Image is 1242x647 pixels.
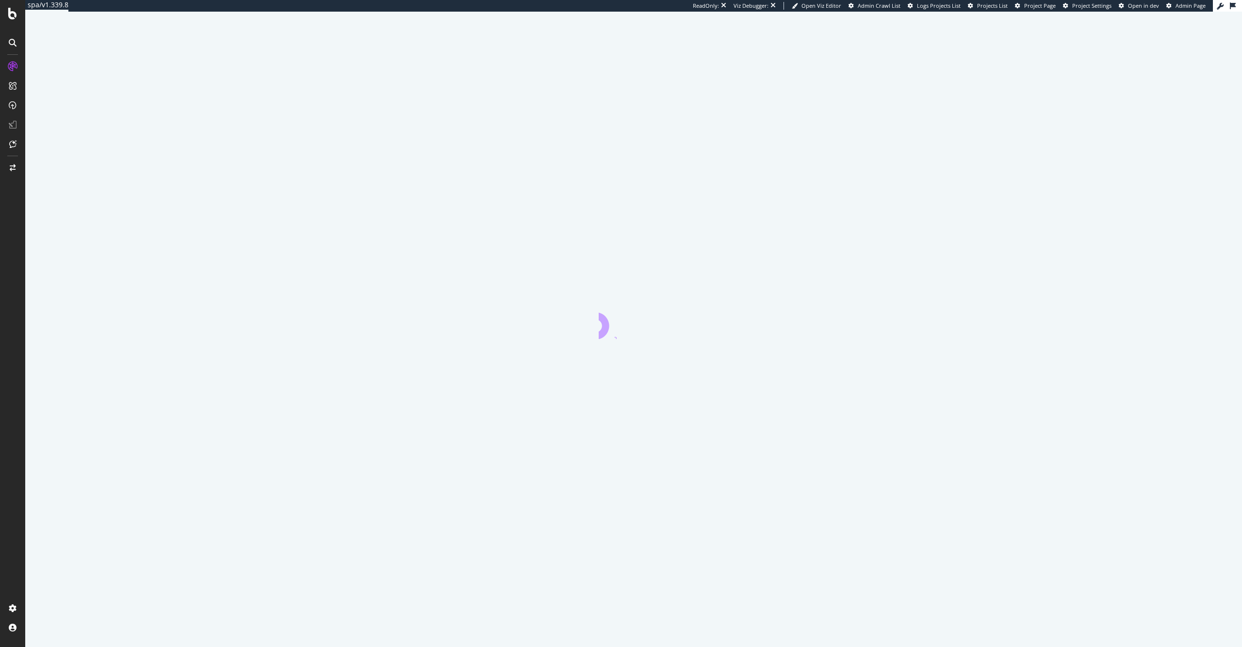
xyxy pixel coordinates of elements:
[1063,2,1111,10] a: Project Settings
[908,2,961,10] a: Logs Projects List
[599,304,669,339] div: animation
[849,2,900,10] a: Admin Crawl List
[1166,2,1206,10] a: Admin Page
[734,2,768,10] div: Viz Debugger:
[1024,2,1056,9] span: Project Page
[1072,2,1111,9] span: Project Settings
[1015,2,1056,10] a: Project Page
[917,2,961,9] span: Logs Projects List
[1119,2,1159,10] a: Open in dev
[1176,2,1206,9] span: Admin Page
[792,2,841,10] a: Open Viz Editor
[858,2,900,9] span: Admin Crawl List
[1128,2,1159,9] span: Open in dev
[693,2,719,10] div: ReadOnly:
[977,2,1008,9] span: Projects List
[968,2,1008,10] a: Projects List
[801,2,841,9] span: Open Viz Editor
